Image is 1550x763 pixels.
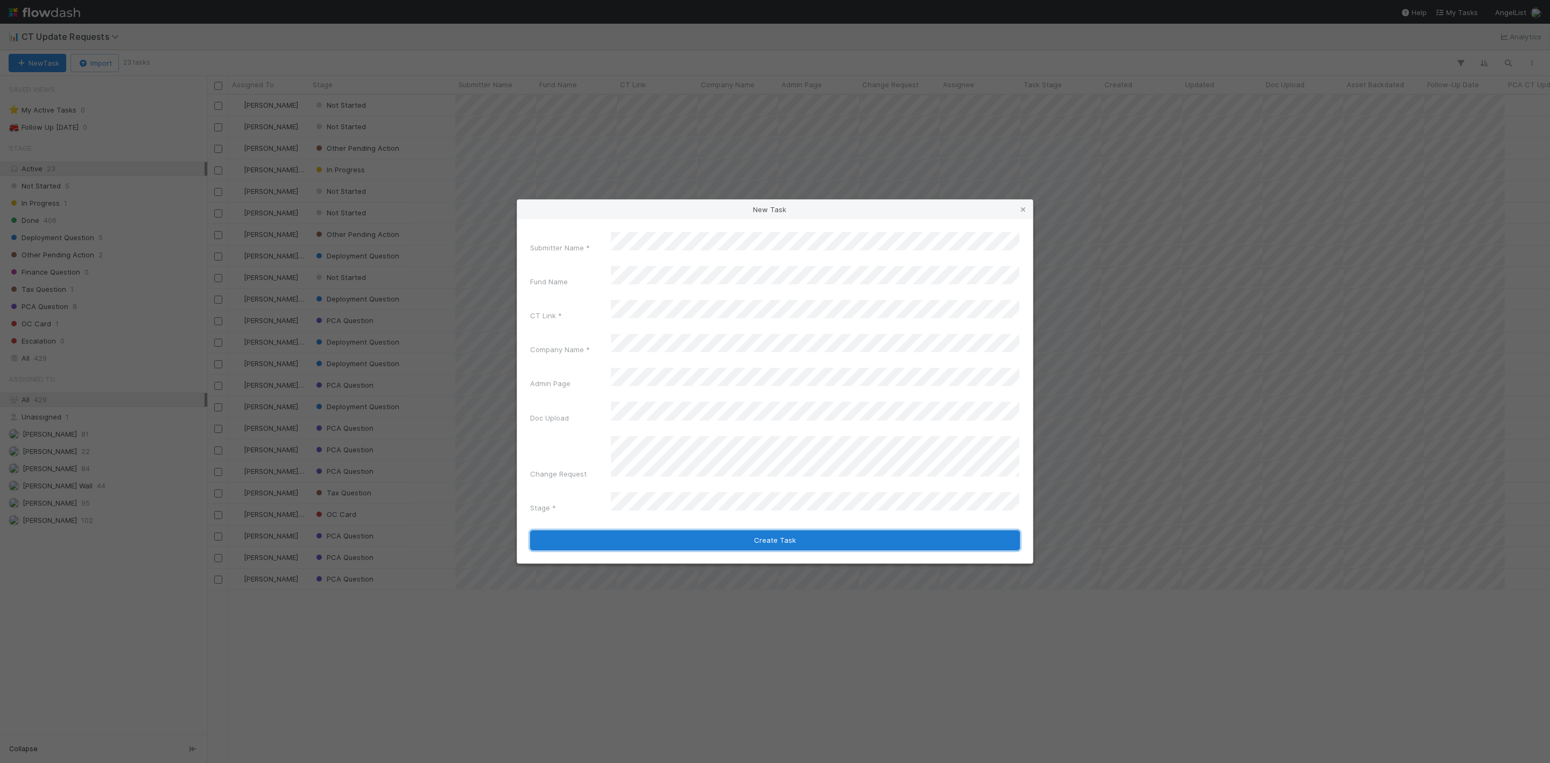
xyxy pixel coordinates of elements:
[530,242,590,253] label: Submitter Name *
[530,276,568,287] label: Fund Name
[530,530,1020,551] button: Create Task
[530,344,590,355] label: Company Name *
[530,378,570,389] label: Admin Page
[530,468,587,479] label: Change Request
[517,200,1033,219] div: New Task
[530,502,556,513] label: Stage *
[530,310,562,321] label: CT Link *
[530,412,569,423] label: Doc Upload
